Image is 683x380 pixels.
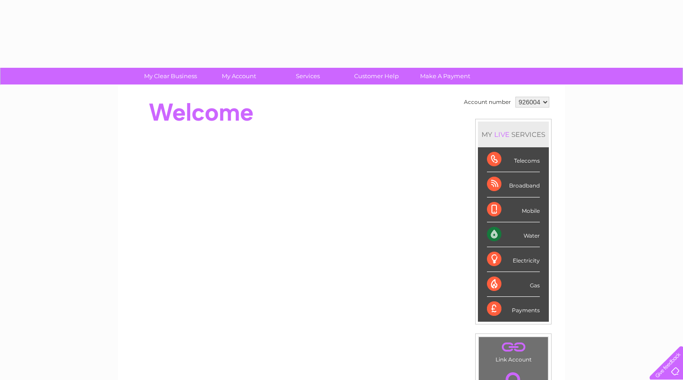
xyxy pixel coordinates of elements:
div: Telecoms [487,147,540,172]
div: Payments [487,297,540,321]
a: . [481,339,546,355]
div: Water [487,222,540,247]
div: Broadband [487,172,540,197]
td: Account number [462,94,513,110]
div: Electricity [487,247,540,272]
a: My Account [202,68,276,84]
a: Services [271,68,345,84]
a: Customer Help [339,68,414,84]
a: My Clear Business [133,68,208,84]
a: Make A Payment [408,68,482,84]
div: Gas [487,272,540,297]
div: MY SERVICES [478,122,549,147]
div: Mobile [487,197,540,222]
td: Link Account [478,337,548,365]
div: LIVE [492,130,511,139]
